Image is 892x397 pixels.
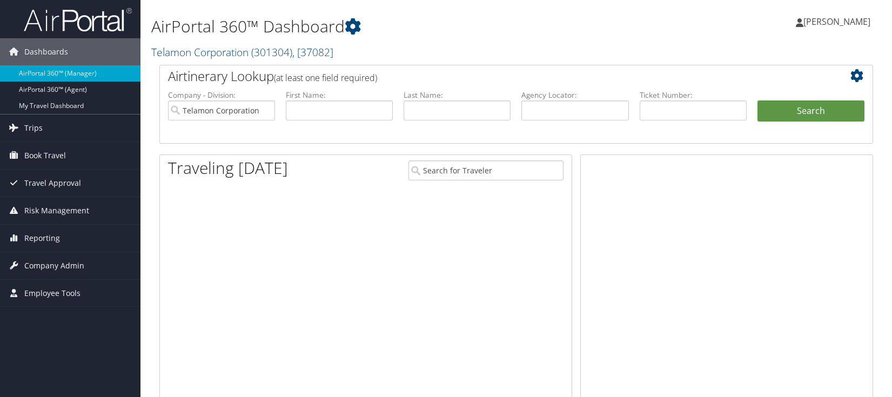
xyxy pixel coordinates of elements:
label: Last Name: [404,90,511,100]
span: [PERSON_NAME] [803,16,870,28]
a: [PERSON_NAME] [796,5,881,38]
span: Dashboards [24,38,68,65]
span: ( 301304 ) [251,45,292,59]
h1: AirPortal 360™ Dashboard [151,15,638,38]
span: Risk Management [24,197,89,224]
img: airportal-logo.png [24,7,132,32]
span: Book Travel [24,142,66,169]
label: Company - Division: [168,90,275,100]
label: Ticket Number: [640,90,747,100]
span: (at least one field required) [274,72,377,84]
span: Reporting [24,225,60,252]
input: Search for Traveler [408,160,564,180]
h2: Airtinerary Lookup [168,67,805,85]
span: Employee Tools [24,280,81,307]
span: Trips [24,115,43,142]
span: , [ 37082 ] [292,45,333,59]
a: Telamon Corporation [151,45,333,59]
span: Company Admin [24,252,84,279]
span: Travel Approval [24,170,81,197]
label: Agency Locator: [521,90,628,100]
label: First Name: [286,90,393,100]
button: Search [757,100,864,122]
h1: Traveling [DATE] [168,157,288,179]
